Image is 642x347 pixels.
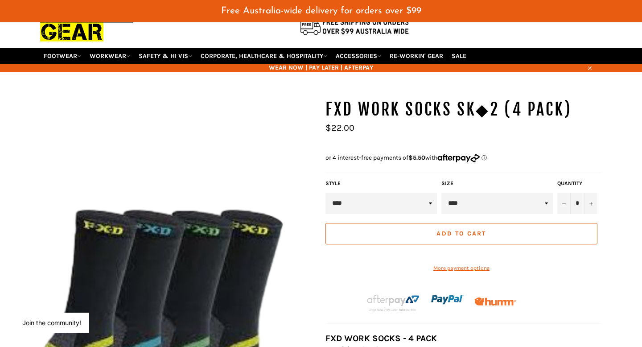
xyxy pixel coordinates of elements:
[436,230,486,237] span: Add to Cart
[40,63,602,72] span: WEAR NOW | PAY LATER | AFTERPAY
[366,293,421,312] img: Afterpay-Logo-on-dark-bg_large.png
[325,333,437,343] strong: FXD WORK SOCKS - 4 PACK
[325,123,354,133] span: $22.00
[557,193,571,214] button: Reduce item quantity by one
[431,283,464,316] img: paypal.png
[325,180,437,187] label: Style
[22,319,81,326] button: Join the community!
[40,48,85,64] a: FOOTWEAR
[325,264,597,272] a: More payment options
[557,180,597,187] label: Quantity
[584,193,597,214] button: Increase item quantity by one
[325,223,597,244] button: Add to Cart
[86,48,134,64] a: WORKWEAR
[448,48,470,64] a: SALE
[197,48,331,64] a: CORPORATE, HEALTHCARE & HOSPITALITY
[299,17,410,36] img: Flat $9.95 shipping Australia wide
[221,6,421,16] span: Free Australia-wide delivery for orders over $99
[332,48,385,64] a: ACCESSORIES
[441,180,553,187] label: Size
[325,99,602,121] h1: FXD WORK SOCKS SK◆2 (4 Pack)
[386,48,447,64] a: RE-WORKIN' GEAR
[474,297,516,306] img: Humm_core_logo_RGB-01_300x60px_small_195d8312-4386-4de7-b182-0ef9b6303a37.png
[135,48,196,64] a: SAFETY & HI VIS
